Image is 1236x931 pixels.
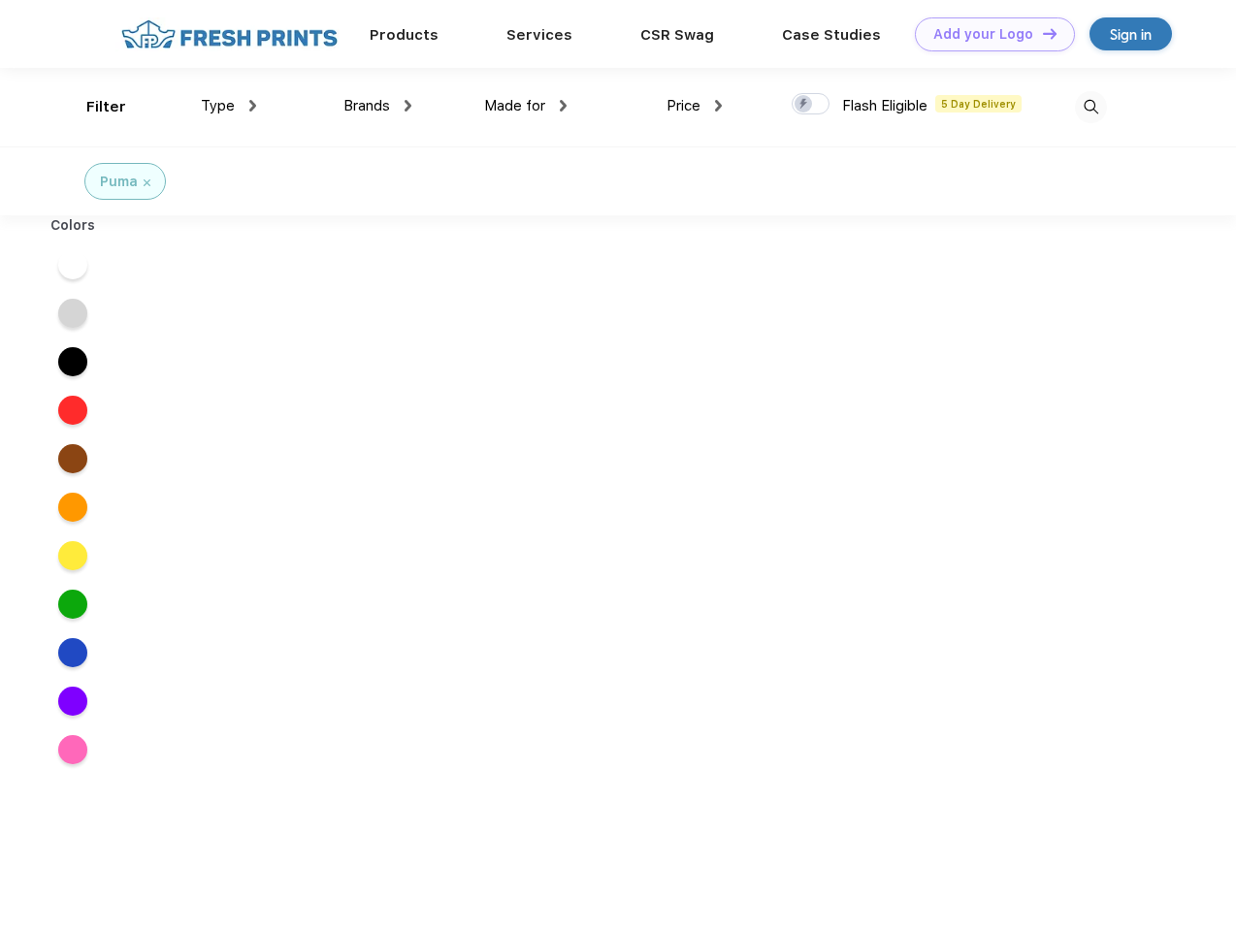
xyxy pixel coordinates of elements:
[343,97,390,114] span: Brands
[144,179,150,186] img: filter_cancel.svg
[935,95,1022,112] span: 5 Day Delivery
[36,215,111,236] div: Colors
[86,96,126,118] div: Filter
[506,26,572,44] a: Services
[1043,28,1057,39] img: DT
[715,100,722,112] img: dropdown.png
[405,100,411,112] img: dropdown.png
[640,26,714,44] a: CSR Swag
[249,100,256,112] img: dropdown.png
[1110,23,1152,46] div: Sign in
[484,97,545,114] span: Made for
[370,26,439,44] a: Products
[100,172,138,192] div: Puma
[115,17,343,51] img: fo%20logo%202.webp
[560,100,567,112] img: dropdown.png
[201,97,235,114] span: Type
[842,97,927,114] span: Flash Eligible
[933,26,1033,43] div: Add your Logo
[1090,17,1172,50] a: Sign in
[1075,91,1107,123] img: desktop_search.svg
[667,97,700,114] span: Price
